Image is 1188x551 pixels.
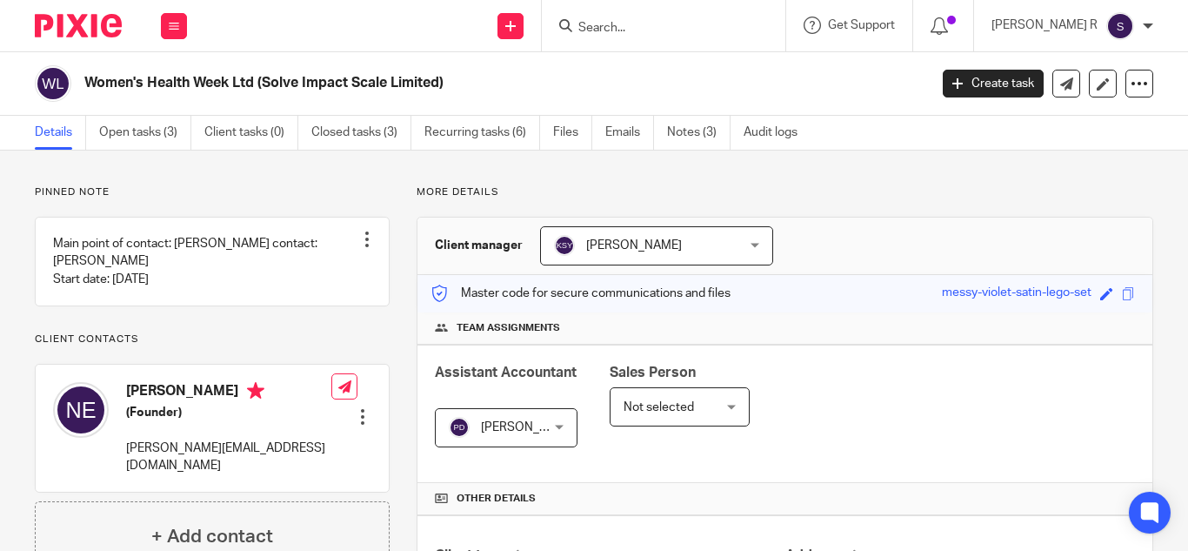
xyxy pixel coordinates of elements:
[430,285,731,302] p: Master code for secure communications and files
[204,116,298,150] a: Client tasks (0)
[610,366,696,380] span: Sales Person
[586,239,682,252] span: [PERSON_NAME]
[624,401,694,413] span: Not selected
[311,116,411,150] a: Closed tasks (3)
[126,404,331,421] h5: (Founder)
[942,284,1091,304] div: messy-violet-satin-lego-set
[435,237,523,254] h3: Client manager
[35,333,390,346] p: Client contacts
[481,421,577,433] span: [PERSON_NAME]
[35,116,86,150] a: Details
[417,185,1153,199] p: More details
[553,116,592,150] a: Files
[449,417,470,438] img: svg%3E
[247,382,264,400] i: Primary
[605,116,654,150] a: Emails
[991,17,1098,34] p: [PERSON_NAME] R
[744,116,811,150] a: Audit logs
[554,235,575,256] img: svg%3E
[828,19,895,31] span: Get Support
[99,116,191,150] a: Open tasks (3)
[53,382,109,438] img: svg%3E
[1106,12,1134,40] img: svg%3E
[35,65,71,102] img: svg%3E
[667,116,731,150] a: Notes (3)
[35,185,390,199] p: Pinned note
[126,440,331,475] p: [PERSON_NAME][EMAIL_ADDRESS][DOMAIN_NAME]
[435,366,577,380] span: Assistant Accountant
[151,523,273,550] h4: + Add contact
[84,74,751,92] h2: Women's Health Week Ltd (Solve Impact Scale Limited)
[457,492,536,506] span: Other details
[424,116,540,150] a: Recurring tasks (6)
[943,70,1044,97] a: Create task
[457,321,560,335] span: Team assignments
[577,21,733,37] input: Search
[35,14,122,37] img: Pixie
[126,382,331,404] h4: [PERSON_NAME]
